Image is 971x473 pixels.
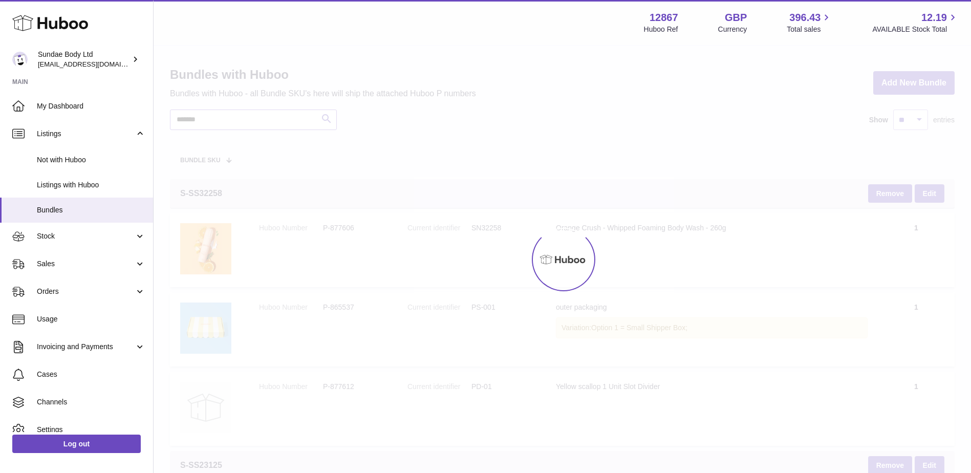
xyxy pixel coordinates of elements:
div: Huboo Ref [644,25,678,34]
img: felicity@sundaebody.com [12,52,28,67]
a: 12.19 AVAILABLE Stock Total [872,11,959,34]
div: Sundae Body Ltd [38,50,130,69]
strong: 12867 [650,11,678,25]
a: Log out [12,435,141,453]
span: [EMAIL_ADDRESS][DOMAIN_NAME] [38,60,150,68]
div: Currency [718,25,747,34]
span: 12.19 [921,11,947,25]
span: Bundles [37,205,145,215]
span: Listings [37,129,135,139]
span: Usage [37,314,145,324]
span: Orders [37,287,135,296]
span: Cases [37,370,145,379]
span: AVAILABLE Stock Total [872,25,959,34]
span: My Dashboard [37,101,145,111]
span: Not with Huboo [37,155,145,165]
span: Channels [37,397,145,407]
span: Total sales [787,25,832,34]
strong: GBP [725,11,747,25]
span: Stock [37,231,135,241]
span: Invoicing and Payments [37,342,135,352]
span: 396.43 [789,11,821,25]
span: Settings [37,425,145,435]
span: Listings with Huboo [37,180,145,190]
span: Sales [37,259,135,269]
a: 396.43 Total sales [787,11,832,34]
